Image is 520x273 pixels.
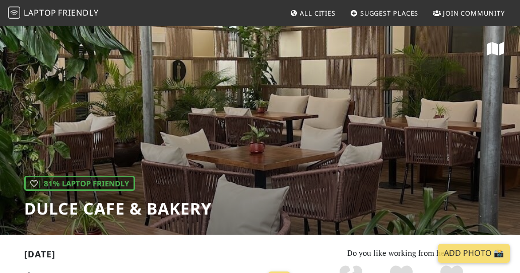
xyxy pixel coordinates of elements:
[360,9,419,18] span: Suggest Places
[429,4,509,22] a: Join Community
[346,4,423,22] a: Suggest Places
[286,4,340,22] a: All Cities
[58,7,98,18] span: Friendly
[8,7,20,19] img: LaptopFriendly
[24,249,294,263] h2: [DATE]
[24,199,212,218] h1: Dulce Cafe & Bakery
[443,9,505,18] span: Join Community
[8,5,99,22] a: LaptopFriendly LaptopFriendly
[24,7,56,18] span: Laptop
[438,244,510,263] a: Add Photo 📸
[300,9,336,18] span: All Cities
[306,247,496,259] p: Do you like working from here?
[24,176,135,191] div: | 81% Laptop Friendly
